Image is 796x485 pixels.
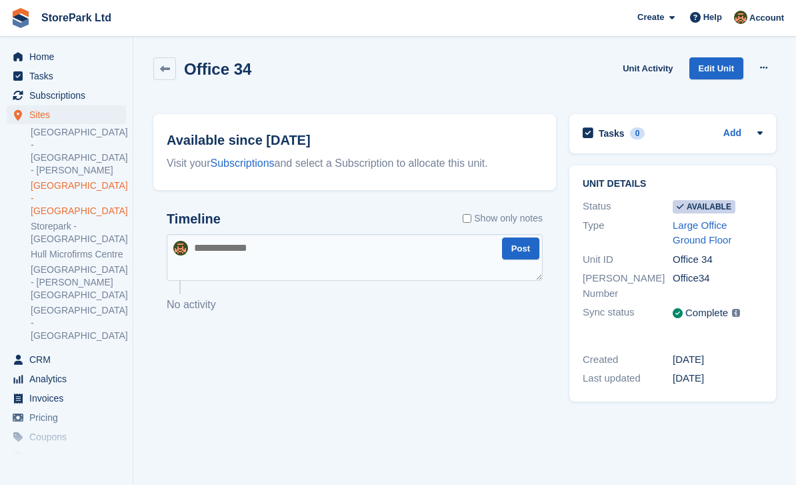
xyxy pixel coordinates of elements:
div: [DATE] [673,371,763,386]
span: Invoices [29,389,109,408]
span: Create [637,11,664,24]
a: Storepark - [GEOGRAPHIC_DATA] [31,220,126,246]
a: menu [7,428,126,446]
div: Complete [685,306,728,321]
a: Edit Unit [689,57,743,79]
a: menu [7,408,126,427]
span: Account [749,11,784,25]
span: Analytics [29,370,109,388]
h2: Available since [DATE] [167,130,543,150]
img: icon-info-grey-7440780725fd019a000dd9b08b2336e03edf1995a4989e88bcd33f0948082b44.svg [732,309,740,317]
div: Status [583,199,673,214]
div: [PERSON_NAME] Number [583,271,673,301]
a: menu [7,67,126,85]
div: Unit ID [583,252,673,268]
img: stora-icon-8386f47178a22dfd0bd8f6a31ec36ba5ce8667c1dd55bd0f319d3a0aa187defe.svg [11,8,31,28]
span: Home [29,47,109,66]
input: Show only notes [463,211,471,225]
div: [DATE] [673,352,763,368]
p: No activity [167,297,543,313]
img: Mark Butters [173,241,188,256]
span: Help [703,11,722,24]
a: Add [723,126,741,141]
a: menu [7,389,126,408]
h2: Office 34 [184,60,251,78]
a: menu [7,447,126,466]
div: Office 34 [673,252,763,268]
span: CRM [29,350,109,369]
div: Type [583,218,673,248]
img: Mark Butters [734,11,747,24]
div: Sync status [583,305,673,322]
a: menu [7,370,126,388]
span: Tasks [29,67,109,85]
span: Protection [29,447,109,466]
a: [GEOGRAPHIC_DATA] - [GEOGRAPHIC_DATA] [31,179,126,217]
span: Coupons [29,428,109,446]
button: Post [502,237,539,260]
a: menu [7,350,126,369]
a: Hull Microfirms Centre [31,248,126,261]
div: 0 [630,127,645,139]
a: Large Office Ground Floor [673,219,731,246]
a: Unit Activity [617,57,678,79]
div: Last updated [583,371,673,386]
a: [GEOGRAPHIC_DATA] - [GEOGRAPHIC_DATA] [31,304,126,342]
span: Sites [29,105,109,124]
a: [GEOGRAPHIC_DATA] - [PERSON_NAME][GEOGRAPHIC_DATA] [31,264,126,302]
label: Show only notes [463,211,543,225]
a: menu [7,86,126,105]
a: StorePark Ltd [36,7,117,29]
h2: Unit details [583,179,763,189]
div: Office34 [673,271,763,301]
h2: Tasks [599,127,625,139]
span: Available [673,200,735,213]
a: menu [7,47,126,66]
a: Subscriptions [211,157,275,169]
span: Pricing [29,408,109,427]
a: menu [7,105,126,124]
span: Subscriptions [29,86,109,105]
a: [GEOGRAPHIC_DATA] - [GEOGRAPHIC_DATA] - [PERSON_NAME] [31,126,126,177]
div: Created [583,352,673,368]
div: Visit your and select a Subscription to allocate this unit. [167,155,543,171]
h2: Timeline [167,211,221,227]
